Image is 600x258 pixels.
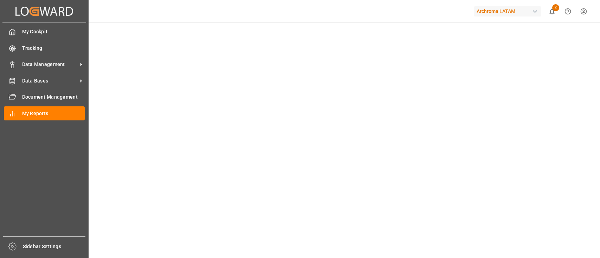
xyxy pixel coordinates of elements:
[22,45,85,52] span: Tracking
[552,4,559,11] span: 2
[4,106,85,120] a: My Reports
[4,41,85,55] a: Tracking
[22,110,85,117] span: My Reports
[22,77,78,85] span: Data Bases
[22,28,85,35] span: My Cockpit
[23,243,86,250] span: Sidebar Settings
[544,4,560,19] button: show 2 new notifications
[474,6,541,16] div: Archroma LATAM
[474,5,544,18] button: Archroma LATAM
[22,93,85,101] span: Document Management
[4,90,85,104] a: Document Management
[22,61,78,68] span: Data Management
[560,4,576,19] button: Help Center
[4,25,85,39] a: My Cockpit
